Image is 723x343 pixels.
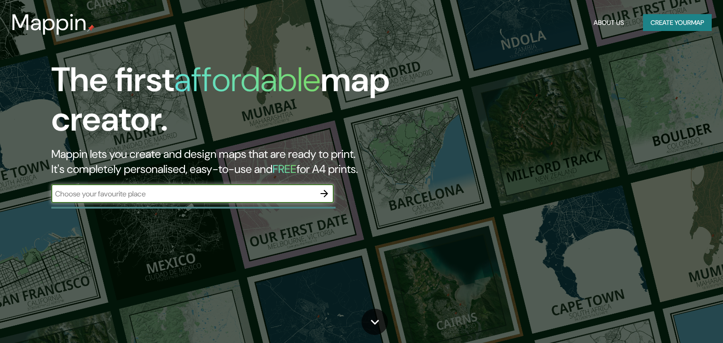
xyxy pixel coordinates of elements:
[639,306,713,333] iframe: Help widget launcher
[51,147,413,177] h2: Mappin lets you create and design maps that are ready to print. It's completely personalised, eas...
[87,24,95,32] img: mappin-pin
[590,14,628,31] button: About Us
[174,58,321,101] h1: affordable
[643,14,712,31] button: Create yourmap
[273,162,297,176] h5: FREE
[11,9,87,36] h3: Mappin
[51,60,413,147] h1: The first map creator.
[51,188,315,199] input: Choose your favourite place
